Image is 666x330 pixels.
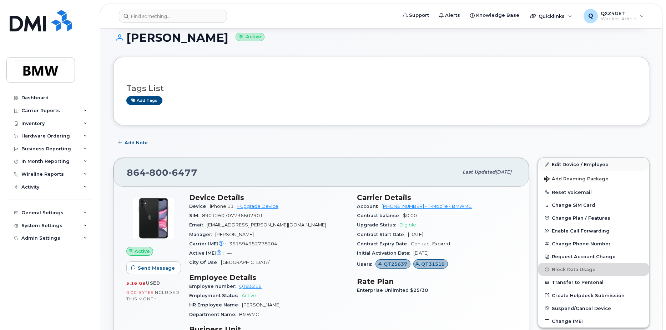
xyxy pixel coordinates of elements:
[382,204,472,209] a: [PHONE_NUMBER] - T-Mobile - BMWMC
[413,261,448,267] a: QT31519
[189,260,221,265] span: City Of Use
[215,232,254,237] span: [PERSON_NAME]
[399,222,416,227] span: Eligible
[445,12,460,19] span: Alerts
[538,199,649,211] button: Change SIM Card
[357,287,432,293] span: Enterprise Unlimited $25/30
[552,228,610,234] span: Enable Call Forwarding
[357,261,375,267] span: Users
[189,250,227,256] span: Active IMEI
[538,158,649,171] a: Edit Device / Employee
[538,263,649,276] button: Block Data Usage
[126,290,180,301] span: included this month
[138,265,175,271] span: Send Message
[237,204,278,209] a: + Upgrade Device
[539,13,565,19] span: Quicklinks
[357,222,399,227] span: Upgrade Status
[357,213,403,218] span: Contract balance
[538,302,649,315] button: Suspend/Cancel Device
[552,305,611,311] span: Suspend/Cancel Device
[227,250,232,256] span: —
[538,237,649,250] button: Change Phone Number
[132,197,175,240] img: iPhone_11.jpg
[239,312,259,317] span: BMWMC
[538,289,649,302] a: Create Helpdesk Submission
[189,284,239,289] span: Employee number
[236,33,264,41] small: Active
[579,9,649,23] div: QXZ4GET
[221,260,271,265] span: [GEOGRAPHIC_DATA]
[398,8,434,22] a: Support
[411,241,450,246] span: Contract Expired
[202,213,263,218] span: 8901260707736602901
[189,273,348,282] h3: Employee Details
[538,186,649,199] button: Reset Voicemail
[229,241,277,246] span: 351594952778204
[538,224,649,237] button: Enable Call Forwarding
[403,213,417,218] span: $0.00
[421,261,445,267] span: QT31519
[465,8,524,22] a: Knowledge Base
[601,10,636,16] span: QXZ4GET
[538,315,649,327] button: Change IMEI
[127,167,197,178] span: 864
[242,302,281,307] span: [PERSON_NAME]
[189,312,239,317] span: Department Name
[544,176,609,183] span: Add Roaming Package
[146,280,160,286] span: used
[189,213,202,218] span: SIM
[126,96,162,105] a: Add tags
[495,169,511,175] span: [DATE]
[538,276,649,289] button: Transfer to Personal
[207,222,326,227] span: [EMAIL_ADDRESS][PERSON_NAME][DOMAIN_NAME]
[409,12,429,19] span: Support
[357,193,516,202] h3: Carrier Details
[189,193,348,202] h3: Device Details
[189,241,229,246] span: Carrier IMEI
[146,167,168,178] span: 800
[588,12,593,20] span: Q
[357,250,413,256] span: Initial Activation Date
[384,261,407,267] span: QT25637
[463,169,495,175] span: Last updated
[538,250,649,263] button: Request Account Change
[168,167,197,178] span: 6477
[189,302,242,307] span: HR Employee Name
[126,290,153,295] span: 0.00 Bytes
[239,284,262,289] a: QT83216
[434,8,465,22] a: Alerts
[189,204,210,209] span: Device
[552,215,610,220] span: Change Plan / Features
[525,9,577,23] div: Quicklinks
[126,261,181,274] button: Send Message
[113,136,154,149] button: Add Note
[119,10,227,22] input: Find something...
[408,232,423,237] span: [DATE]
[476,12,519,19] span: Knowledge Base
[357,277,516,286] h3: Rate Plan
[538,171,649,186] button: Add Roaming Package
[242,293,256,298] span: Active
[125,139,148,146] span: Add Note
[135,248,150,255] span: Active
[126,281,146,286] span: 5.16 GB
[189,222,207,227] span: Email
[635,299,661,325] iframe: Messenger Launcher
[413,250,429,256] span: [DATE]
[375,261,410,267] a: QT25637
[189,232,215,237] span: Manager
[189,293,242,298] span: Employment Status
[357,232,408,237] span: Contract Start Date
[113,31,649,44] h1: [PERSON_NAME]
[357,204,382,209] span: Account
[538,211,649,224] button: Change Plan / Features
[126,84,636,93] h3: Tags List
[210,204,234,209] span: iPhone 11
[601,16,636,22] span: Wireless Admin
[357,241,411,246] span: Contract Expiry Date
